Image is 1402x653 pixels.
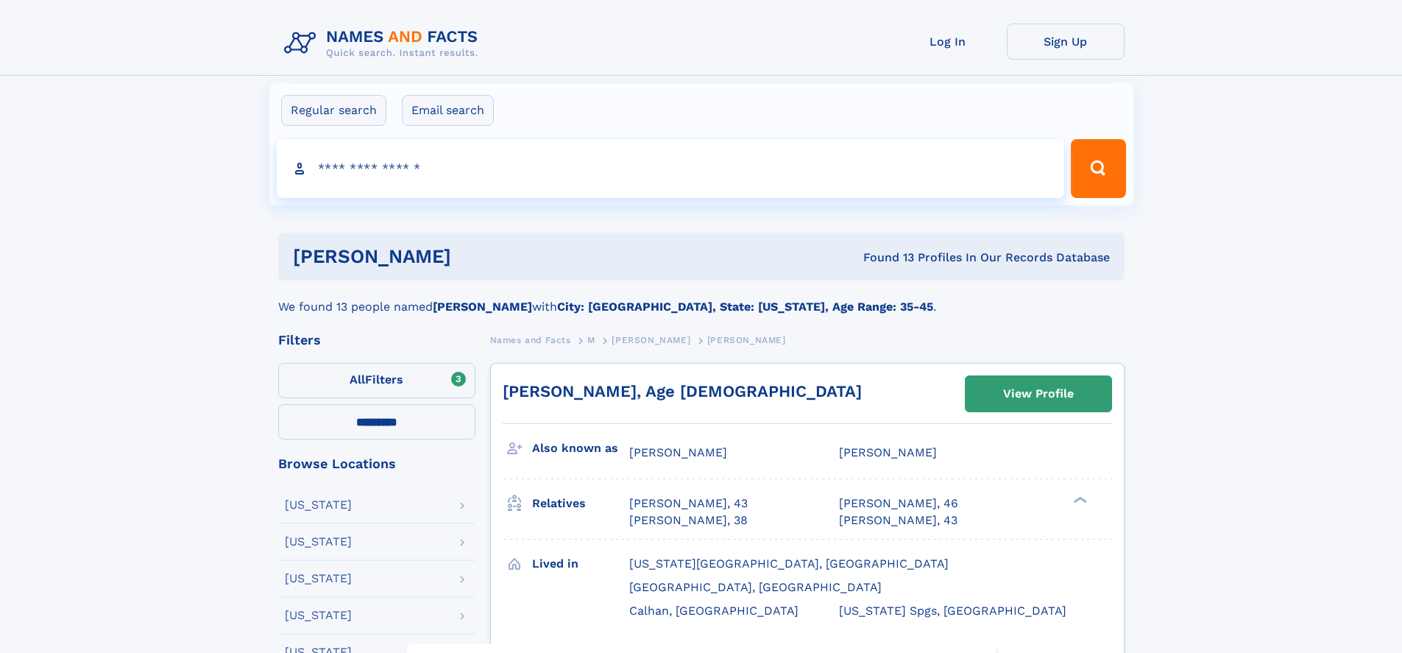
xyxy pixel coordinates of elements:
span: M [587,335,595,345]
span: [US_STATE][GEOGRAPHIC_DATA], [GEOGRAPHIC_DATA] [629,557,949,571]
a: [PERSON_NAME], 38 [629,512,748,529]
label: Email search [402,95,494,126]
span: All [350,373,365,386]
div: Browse Locations [278,457,475,470]
div: [US_STATE] [285,536,352,548]
div: ❯ [1070,495,1088,505]
span: [US_STATE] Spgs, [GEOGRAPHIC_DATA] [839,604,1066,618]
span: [PERSON_NAME] [629,445,727,459]
div: View Profile [1003,377,1074,411]
div: [US_STATE] [285,573,352,585]
a: [PERSON_NAME] [612,331,690,349]
a: Names and Facts [490,331,571,349]
span: [GEOGRAPHIC_DATA], [GEOGRAPHIC_DATA] [629,580,882,594]
a: [PERSON_NAME], 46 [839,495,958,512]
a: [PERSON_NAME], 43 [839,512,957,529]
button: Search Button [1071,139,1125,198]
div: [US_STATE] [285,499,352,511]
h3: Lived in [532,551,629,576]
div: [US_STATE] [285,610,352,621]
a: [PERSON_NAME], 43 [629,495,748,512]
div: Found 13 Profiles In Our Records Database [657,250,1110,266]
b: [PERSON_NAME] [433,300,532,314]
h3: Also known as [532,436,629,461]
label: Filters [278,363,475,398]
b: City: [GEOGRAPHIC_DATA], State: [US_STATE], Age Range: 35-45 [557,300,933,314]
label: Regular search [281,95,386,126]
span: [PERSON_NAME] [612,335,690,345]
span: [PERSON_NAME] [707,335,786,345]
span: Calhan, [GEOGRAPHIC_DATA] [629,604,799,618]
h1: [PERSON_NAME] [293,247,657,266]
a: M [587,331,595,349]
div: Filters [278,333,475,347]
span: [PERSON_NAME] [839,445,937,459]
h3: Relatives [532,491,629,516]
img: Logo Names and Facts [278,24,490,63]
a: Log In [889,24,1007,60]
a: Sign Up [1007,24,1125,60]
input: search input [277,139,1065,198]
div: We found 13 people named with . [278,280,1125,316]
a: [PERSON_NAME], Age [DEMOGRAPHIC_DATA] [503,382,862,400]
a: View Profile [966,376,1111,412]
